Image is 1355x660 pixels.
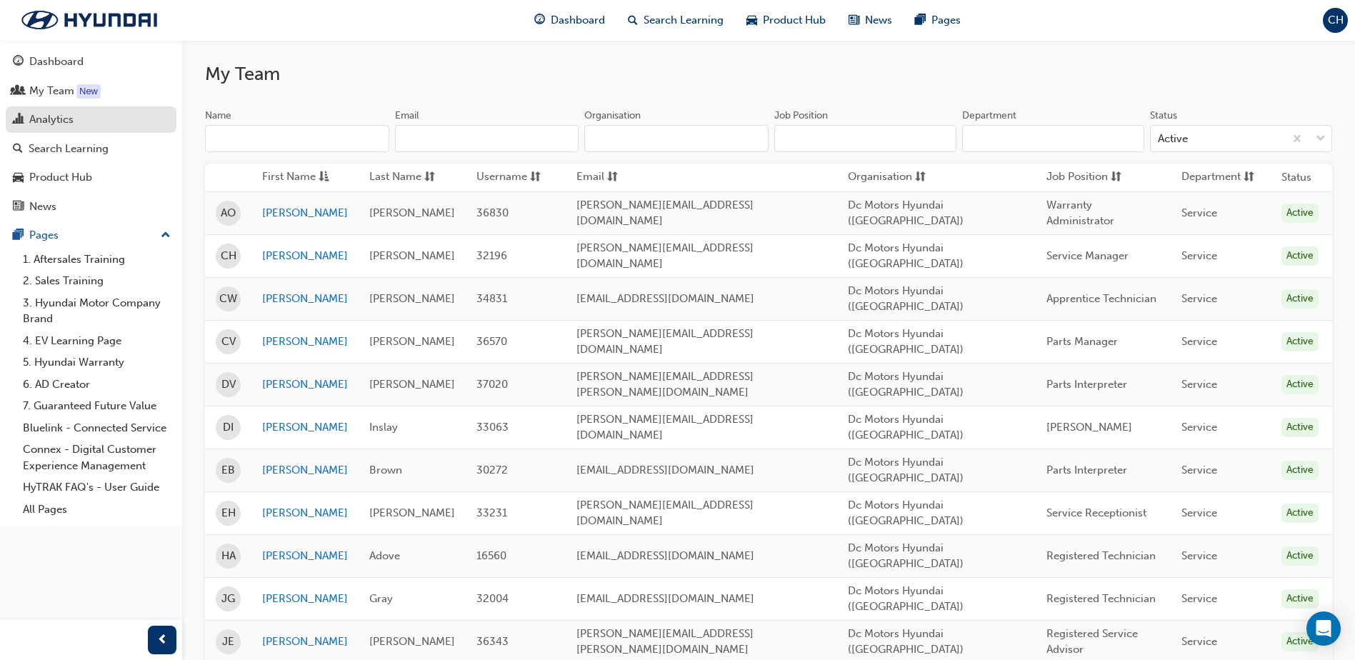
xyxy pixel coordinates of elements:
span: Adove [369,549,400,562]
span: Service [1181,335,1217,348]
div: Analytics [29,111,74,128]
span: Dc Motors Hyundai ([GEOGRAPHIC_DATA]) [848,327,964,356]
span: [PERSON_NAME][EMAIL_ADDRESS][DOMAIN_NAME] [576,199,754,228]
span: [PERSON_NAME] [369,335,455,348]
a: [PERSON_NAME] [262,334,348,350]
span: [EMAIL_ADDRESS][DOMAIN_NAME] [576,592,754,605]
span: Search Learning [644,12,724,29]
span: Service [1181,635,1217,648]
span: [EMAIL_ADDRESS][DOMAIN_NAME] [576,549,754,562]
a: Product Hub [6,164,176,191]
span: sorting-icon [607,169,618,186]
a: 6. AD Creator [17,374,176,396]
a: Trak [7,5,171,35]
span: Job Position [1046,169,1108,186]
span: Pages [931,12,961,29]
div: Search Learning [29,141,109,157]
div: Product Hub [29,169,92,186]
a: Bluelink - Connected Service [17,417,176,439]
span: Dc Motors Hyundai ([GEOGRAPHIC_DATA]) [848,456,964,485]
a: [PERSON_NAME] [262,462,348,479]
span: Service [1181,292,1217,305]
span: Service [1181,549,1217,562]
span: 16560 [476,549,506,562]
input: Email [395,125,579,152]
div: Department [962,109,1016,123]
span: Parts Manager [1046,335,1118,348]
button: Usernamesorting-icon [476,169,555,186]
a: [PERSON_NAME] [262,591,348,607]
span: Organisation [848,169,912,186]
a: [PERSON_NAME] [262,248,348,264]
span: car-icon [13,171,24,184]
button: First Nameasc-icon [262,169,341,186]
span: Registered Service Advisor [1046,627,1138,656]
span: Warranty Administrator [1046,199,1114,228]
div: Open Intercom Messenger [1306,611,1341,646]
button: Organisationsorting-icon [848,169,926,186]
span: HA [221,548,236,564]
h2: My Team [205,63,1332,86]
div: Active [1281,504,1319,523]
a: guage-iconDashboard [523,6,616,35]
button: DashboardMy TeamAnalyticsSearch LearningProduct HubNews [6,46,176,222]
span: Dc Motors Hyundai ([GEOGRAPHIC_DATA]) [848,413,964,442]
span: sorting-icon [1111,169,1121,186]
span: CW [219,291,237,307]
a: Dashboard [6,49,176,75]
span: JE [222,634,234,650]
div: Status [1150,109,1177,123]
span: Service [1181,249,1217,262]
button: Departmentsorting-icon [1181,169,1260,186]
button: Job Positionsorting-icon [1046,169,1125,186]
span: guage-icon [13,56,24,69]
span: [EMAIL_ADDRESS][DOMAIN_NAME] [576,292,754,305]
span: Gray [369,592,393,605]
span: Dc Motors Hyundai ([GEOGRAPHIC_DATA]) [848,541,964,571]
span: people-icon [13,85,24,98]
span: JG [221,591,235,607]
span: [PERSON_NAME] [369,378,455,391]
a: 7. Guaranteed Future Value [17,395,176,417]
span: up-icon [161,226,171,245]
div: Job Position [774,109,828,123]
div: News [29,199,56,215]
span: Service [1181,206,1217,219]
span: [PERSON_NAME][EMAIL_ADDRESS][DOMAIN_NAME] [576,241,754,271]
span: Dc Motors Hyundai ([GEOGRAPHIC_DATA]) [848,370,964,399]
span: news-icon [13,201,24,214]
a: All Pages [17,499,176,521]
span: [PERSON_NAME] [369,292,455,305]
span: Dc Motors Hyundai ([GEOGRAPHIC_DATA]) [848,499,964,528]
span: Dc Motors Hyundai ([GEOGRAPHIC_DATA]) [848,284,964,314]
span: [PERSON_NAME][EMAIL_ADDRESS][PERSON_NAME][DOMAIN_NAME] [576,627,754,656]
span: News [865,12,892,29]
span: search-icon [13,143,23,156]
span: Service [1181,378,1217,391]
input: Job Position [774,125,956,152]
button: Last Namesorting-icon [369,169,448,186]
button: Pages [6,222,176,249]
input: Department [962,125,1144,152]
span: Registered Technician [1046,592,1156,605]
span: CH [1328,12,1344,29]
span: news-icon [849,11,859,29]
span: [PERSON_NAME][EMAIL_ADDRESS][DOMAIN_NAME] [576,413,754,442]
span: 36343 [476,635,509,648]
span: Service Receptionist [1046,506,1146,519]
a: 3. Hyundai Motor Company Brand [17,292,176,330]
div: Active [1281,418,1319,437]
span: pages-icon [13,229,24,242]
span: CV [221,334,236,350]
a: Search Learning [6,136,176,162]
span: 37020 [476,378,508,391]
span: Service [1181,421,1217,434]
span: sorting-icon [1244,169,1254,186]
div: Active [1281,375,1319,394]
span: 33231 [476,506,507,519]
span: Registered Technician [1046,549,1156,562]
span: Last Name [369,169,421,186]
span: [PERSON_NAME] [369,635,455,648]
span: search-icon [628,11,638,29]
